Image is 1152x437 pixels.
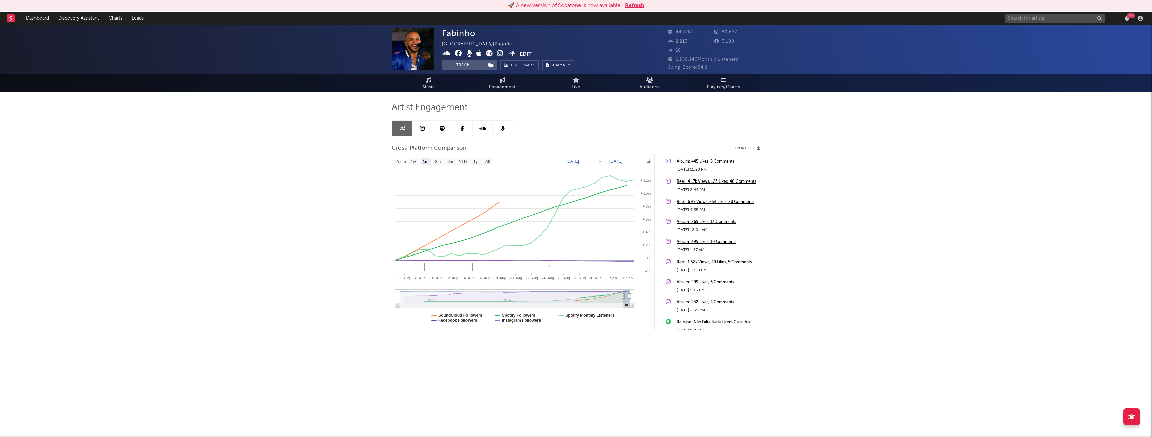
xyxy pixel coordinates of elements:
div: Album: 269 Likes, 13 Comments [677,218,757,226]
a: Live [539,74,613,92]
a: Album: 445 Likes, 8 Comments [677,158,757,166]
text: YTD [459,159,467,164]
a: Playlists/Charts [687,74,760,92]
span: Engagement [489,83,516,91]
text: 6m [448,159,453,164]
span: 1 [421,264,423,268]
text: 3. Sep [622,276,633,280]
text: SoundCloud Followers [438,313,482,318]
span: Audience [640,83,660,91]
text: 28. Aug [573,276,586,280]
a: Discovery Assistant [54,12,104,25]
span: 44.404 [668,30,692,34]
text: → [598,159,602,164]
text: 14. Aug [462,276,474,280]
text: + 2% [643,243,651,247]
a: Dashboard [21,12,54,25]
div: 🚀 A new version of Sodatone is now available. [508,2,622,10]
text: 26. Aug [557,276,570,280]
text: + 12% [641,178,651,183]
span: Benchmark [510,62,535,70]
a: Album: 232 Likes, 4 Comments [677,298,757,306]
span: 50.677 [714,30,737,34]
text: 3m [435,159,441,164]
text: Zoom [395,159,406,164]
a: Album: 299 Likes, 6 Comments [677,278,757,286]
button: Refresh [625,2,644,10]
span: 3.100 [714,39,734,44]
div: [DATE] 2:44 PM [677,186,757,194]
a: Release: Não Falta Nada Lá em Casa (Ao Vivo) [677,318,757,326]
div: 99 + [1127,13,1135,18]
text: + 4% [643,230,651,234]
a: Album: 399 Likes, 10 Comments [677,238,757,246]
span: Live [572,83,580,91]
text: Spotify Monthly Listeners [565,313,615,318]
a: Reel: 6.4k Views, 254 Likes, 28 Comments [677,198,757,206]
div: [DATE] 12:04 AM [677,226,757,234]
text: + 6% [643,217,651,221]
text: Instagram Followers [502,318,541,323]
text: 1w [411,159,416,164]
text: 1m [423,159,428,164]
text: Facebook Followers [438,318,477,323]
text: 30. Aug [589,276,601,280]
div: [DATE] 1:37 AM [677,246,757,254]
text: 20. Aug [510,276,522,280]
span: 1.108.146 Monthly Listeners [668,57,738,62]
span: Jump Score: 84.9 [668,65,708,70]
text: All [485,159,490,164]
div: [DATE] 11:28 PM [677,166,757,174]
a: Reel: 1.58k Views, 49 Likes, 5 Comments [677,258,757,266]
text: [DATE] [609,159,622,164]
text: 1. Sep [606,276,617,280]
a: Charts [104,12,127,25]
text: + 10% [641,191,651,195]
text: 10. Aug [430,276,442,280]
a: Leads [127,12,148,25]
button: Track [442,60,484,70]
text: 1y [473,159,478,164]
text: 24. Aug [542,276,554,280]
div: [GEOGRAPHIC_DATA] | Pagode [442,40,520,48]
span: 16 [668,48,681,53]
div: [DATE] 9:00 PM [677,326,757,335]
span: Playlists/Charts [707,83,740,91]
text: 6. Aug [399,276,410,280]
button: 99+ [1125,16,1129,21]
button: Summary [542,60,574,70]
div: [DATE] 2:39 PM [677,306,757,314]
text: 16. Aug [478,276,490,280]
a: Benchmark [500,60,539,70]
span: 1 [469,264,471,268]
a: Engagement [465,74,539,92]
text: 12. Aug [446,276,458,280]
button: Edit [520,50,532,58]
text: 0% [646,256,651,260]
text: 22. Aug [525,276,538,280]
text: Spotify Followers [502,313,535,318]
span: 2.213 [668,39,688,44]
text: + 8% [643,204,651,208]
text: 8. Aug [415,276,426,280]
div: [DATE] 9:15 PM [677,286,757,294]
a: Music [392,74,465,92]
a: Audience [613,74,687,92]
text: -2% [644,269,651,273]
span: Summary [551,64,570,67]
span: Music [423,83,435,91]
button: Export CSV [732,146,760,150]
a: Reel: 4.17k Views, 123 Likes, 40 Comments [677,178,757,186]
text: [DATE] [566,159,579,164]
span: Cross-Platform Comparison [392,144,466,152]
div: [DATE] 4:35 PM [677,206,757,214]
div: Fabinho [442,28,476,38]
